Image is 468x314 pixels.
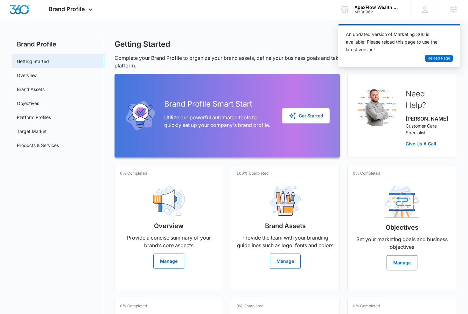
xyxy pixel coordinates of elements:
a: Products & Services [17,142,59,149]
a: Brand Assets [17,86,45,93]
h1: Getting Started [115,39,170,49]
p: Utilize our powerful automated tools to quickly set up your company's brand profile. [164,114,272,129]
p: 0% Completed [120,171,147,176]
p: 0% Completed [353,171,380,176]
p: [PERSON_NAME] [406,115,446,122]
a: Getting Started [17,58,49,65]
p: Provide a concise summary of your brand’s core aspects [120,234,218,249]
span: Reload Page [428,55,450,61]
a: Give Us A Call [406,140,446,147]
p: Customer Care Specialist [406,122,446,136]
button: Reload Page [425,55,453,62]
div: account id [354,10,401,14]
button: Manage [387,255,417,270]
p: Complete your Brand Profile to organize your brand assets, define your business goals and take ad... [115,54,456,69]
h2: Need Help? [406,88,446,111]
span: Brand Profile [49,6,85,12]
div: An updated version of Marketing 360 is available. Please reload this page to use the latest version! [346,31,445,53]
a: 0% CompletedOverviewProvide a concise summary of your brand’s core aspectsManage [115,165,223,290]
button: Get Started [282,108,330,123]
h2: Brand Profile [12,39,104,49]
p: 0% Completed [120,303,147,309]
button: Manage [270,254,301,269]
h2: Brand Profile Smart Start [164,98,272,110]
p: 0% Completed [236,303,263,309]
h2: Brand Assets [265,221,306,231]
h2: Objectives [386,223,418,232]
a: Target Market [17,128,47,135]
a: 0% CompletedObjectivesSet your marketing goals and business objectivesManage [347,165,456,290]
h2: Overview [154,221,184,231]
p: 100% Completed [236,171,269,176]
p: 0% Completed [353,303,380,309]
div: account name [354,5,401,10]
a: 100% CompletedBrand AssetsProvide the team with your branding guidelines such as logo, fonts and ... [231,165,340,290]
p: Set your marketing goals and business objectives [353,235,451,251]
button: Manage [153,254,184,269]
a: Objectives [17,100,39,107]
div: Get Started [289,112,323,120]
img: Nicholas Geymann [358,88,396,126]
p: Provide the team with your branding guidelines such as logo, fonts and colors [236,234,334,249]
a: Overview [17,72,37,79]
a: Platform Profiles [17,114,51,121]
